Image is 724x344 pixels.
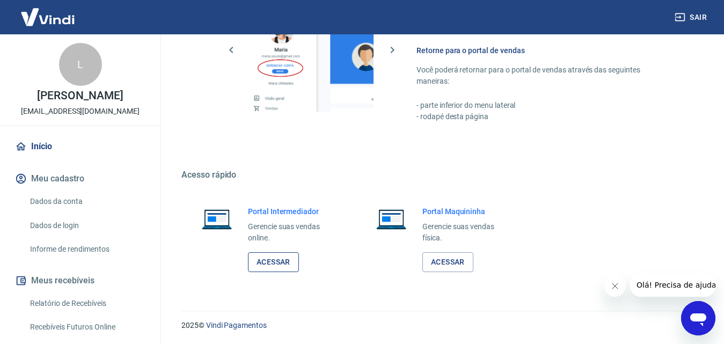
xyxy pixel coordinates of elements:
a: Recebíveis Futuros Online [26,316,148,338]
iframe: Botão para abrir a janela de mensagens [681,301,715,335]
a: Dados da conta [26,191,148,213]
p: Você poderá retornar para o portal de vendas através das seguintes maneiras: [416,64,672,87]
button: Meus recebíveis [13,269,148,292]
p: - rodapé desta página [416,111,672,122]
p: Gerencie suas vendas física. [422,221,511,244]
iframe: Mensagem da empresa [630,273,715,297]
p: [EMAIL_ADDRESS][DOMAIN_NAME] [21,106,140,117]
span: Olá! Precisa de ajuda? [6,8,90,16]
button: Meu cadastro [13,167,148,191]
a: Informe de rendimentos [26,238,148,260]
h6: Retorne para o portal de vendas [416,45,672,56]
a: Acessar [422,252,473,272]
button: Sair [672,8,711,27]
a: Vindi Pagamentos [206,321,267,330]
img: Vindi [13,1,83,33]
p: 2025 © [181,320,698,331]
a: Relatório de Recebíveis [26,292,148,314]
img: Imagem de um notebook aberto [369,206,414,232]
p: - parte inferior do menu lateral [416,100,672,111]
p: Gerencie suas vendas online. [248,221,337,244]
h6: Portal Maquininha [422,206,511,217]
div: L [59,43,102,86]
a: Dados de login [26,215,148,237]
p: [PERSON_NAME] [37,90,123,101]
h6: Portal Intermediador [248,206,337,217]
iframe: Fechar mensagem [604,275,626,297]
a: Acessar [248,252,299,272]
a: Início [13,135,148,158]
h5: Acesso rápido [181,170,698,180]
img: Imagem de um notebook aberto [194,206,239,232]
